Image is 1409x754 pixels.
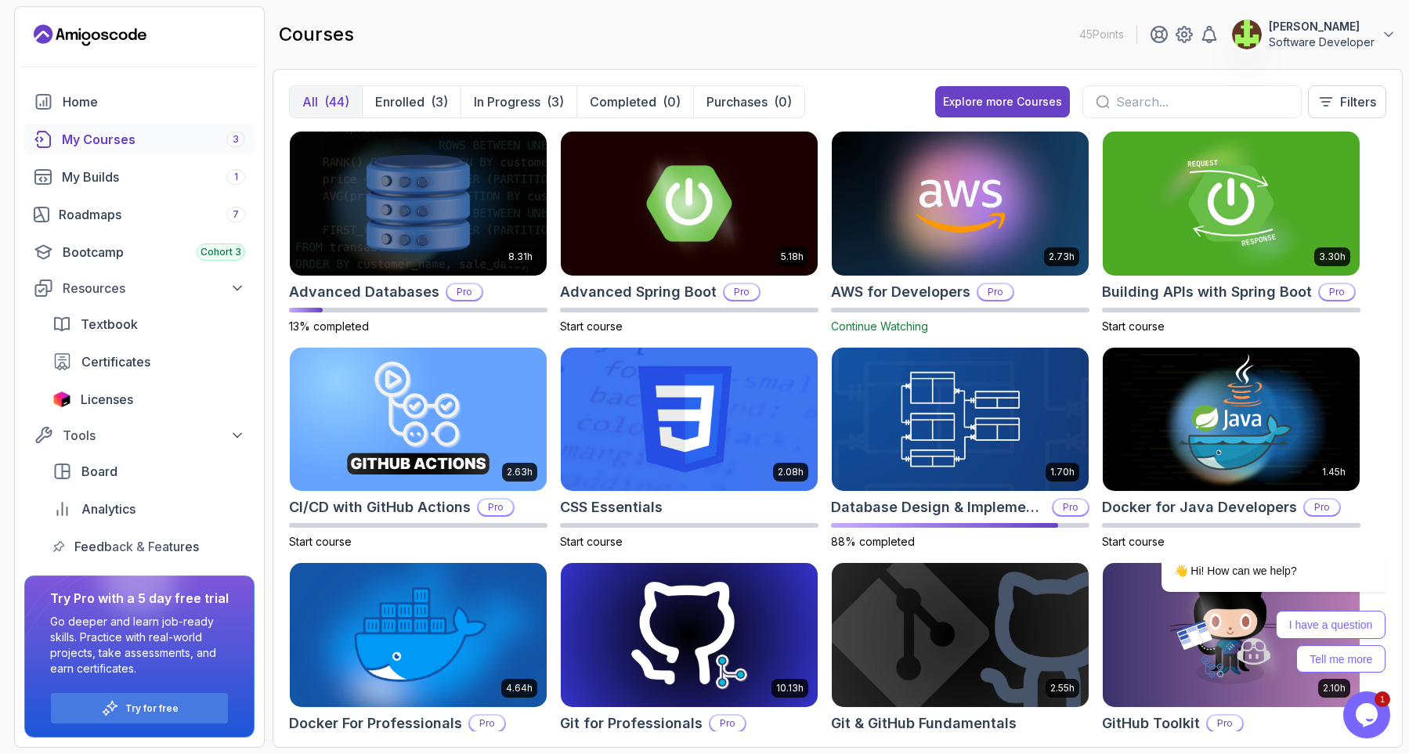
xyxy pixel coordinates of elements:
a: home [24,86,255,117]
img: Docker for Java Developers card [1103,348,1360,492]
a: licenses [43,384,255,415]
span: Start course [289,535,352,548]
button: Try for free [50,692,229,724]
span: Start course [560,319,623,333]
span: Certificates [81,352,150,371]
p: Pro [447,284,482,300]
p: 8.31h [508,251,533,263]
h2: AWS for Developers [831,281,970,303]
span: Start course [1102,535,1165,548]
img: Advanced Spring Boot card [561,132,818,276]
h2: Docker For Professionals [289,713,462,734]
div: Bootcamp [63,243,245,262]
span: Start course [560,535,623,548]
div: Resources [63,279,245,298]
p: Filters [1340,92,1376,111]
span: Board [81,462,117,481]
p: Software Developer [1269,34,1375,50]
div: (0) [774,92,792,111]
p: 2.55h [1050,682,1075,694]
img: Git for Professionals card [561,563,818,707]
button: In Progress(3) [461,86,576,117]
div: My Courses [62,130,245,149]
h2: GitHub Toolkit [1102,713,1200,734]
p: 3.30h [1319,251,1346,263]
span: Analytics [81,500,135,518]
div: Roadmaps [59,205,245,224]
img: Building APIs with Spring Boot card [1103,132,1360,276]
p: Purchases [706,92,768,111]
h2: Advanced Databases [289,281,439,303]
img: jetbrains icon [52,391,71,407]
img: AWS for Developers card [832,132,1089,276]
a: courses [24,124,255,155]
button: Enrolled(3) [362,86,461,117]
p: Pro [710,716,745,731]
p: All [302,92,318,111]
p: Pro [978,284,1013,300]
p: [PERSON_NAME] [1269,19,1375,34]
span: Textbook [81,315,138,334]
img: Docker For Professionals card [290,563,547,707]
input: Search... [1116,92,1288,111]
img: GitHub Toolkit card [1103,563,1360,707]
h2: Building APIs with Spring Boot [1102,281,1312,303]
h2: Git & GitHub Fundamentals [831,713,1017,734]
a: builds [24,161,255,193]
p: 5.18h [781,251,804,263]
span: Feedback & Features [74,537,199,556]
span: 7 [233,208,239,221]
p: Pro [1320,284,1354,300]
a: bootcamp [24,236,255,268]
button: Completed(0) [576,86,693,117]
div: Home [63,92,245,111]
p: 2.10h [1323,682,1346,694]
div: My Builds [62,168,245,186]
span: Cohort 3 [201,246,241,258]
h2: Database Design & Implementation [831,496,1046,518]
a: analytics [43,493,255,525]
button: All(44) [290,86,362,117]
p: Pro [470,716,504,731]
iframe: chat widget [1111,426,1393,684]
span: 13% completed [289,319,369,333]
p: 4.64h [506,682,533,694]
img: Database Design & Implementation card [832,348,1089,492]
span: Start course [1102,319,1165,333]
h2: Git for Professionals [560,713,703,734]
p: Enrolled [375,92,425,111]
p: 10.13h [776,682,804,694]
a: certificates [43,346,255,377]
button: Purchases(0) [693,86,804,117]
span: Licenses [81,390,133,409]
img: CSS Essentials card [561,348,818,492]
span: Continue Watching [831,319,928,333]
a: board [43,456,255,487]
span: 1 [234,171,238,183]
p: 2.73h [1049,251,1075,263]
p: 2.08h [778,466,804,478]
button: Explore more Courses [935,86,1070,117]
button: Filters [1308,85,1386,118]
div: (44) [324,92,349,111]
div: Explore more Courses [943,94,1062,110]
p: Pro [724,284,759,300]
a: roadmaps [24,199,255,230]
p: 1.70h [1050,466,1075,478]
img: Advanced Databases card [290,132,547,276]
div: (3) [547,92,564,111]
h2: CSS Essentials [560,496,663,518]
h2: CI/CD with GitHub Actions [289,496,471,518]
iframe: chat widget [1343,691,1393,738]
a: feedback [43,531,255,562]
a: Landing page [34,23,146,48]
h2: courses [279,22,354,47]
div: Tools [63,426,245,445]
div: (0) [663,92,681,111]
p: 2.63h [507,466,533,478]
